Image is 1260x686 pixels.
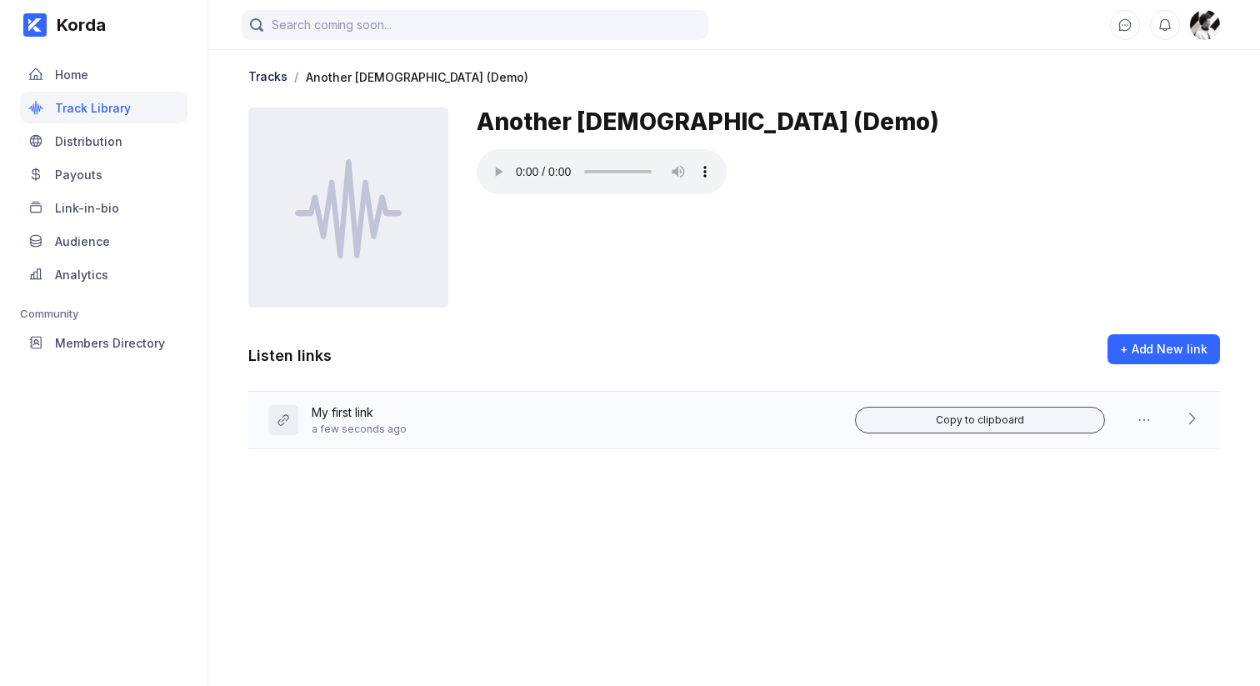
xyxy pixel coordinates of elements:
[55,101,131,115] div: Track Library
[248,68,287,83] a: Tracks
[20,125,187,158] a: Distribution
[20,258,187,292] a: Analytics
[47,15,106,35] div: Korda
[55,134,122,148] div: Distribution
[855,407,1105,433] button: Copy to clipboard
[55,234,110,248] div: Audience
[20,58,187,92] a: Home
[1120,341,1207,358] div: + Add New link
[248,347,332,364] div: Listen links
[55,68,88,82] div: Home
[936,413,1024,427] div: Copy to clipboard
[248,69,287,83] div: Tracks
[20,158,187,192] a: Payouts
[1107,334,1220,364] button: + Add New link
[312,405,407,423] div: My first link
[55,168,102,182] div: Payouts
[20,225,187,258] a: Audience
[20,92,187,125] a: Track Library
[1190,10,1220,40] div: Mali McCalla
[55,268,108,282] div: Analytics
[306,70,528,84] div: Another [DEMOGRAPHIC_DATA] (Demo)
[55,336,165,350] div: Members Directory
[20,192,187,225] a: Link-in-bio
[242,10,708,40] input: Search coming soon...
[477,108,939,136] div: Another [DEMOGRAPHIC_DATA] (Demo)
[294,68,299,84] div: /
[55,201,119,215] div: Link-in-bio
[1190,10,1220,40] img: 160x160
[20,307,187,320] div: Community
[312,423,407,435] div: a few seconds ago
[20,327,187,360] a: Members Directory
